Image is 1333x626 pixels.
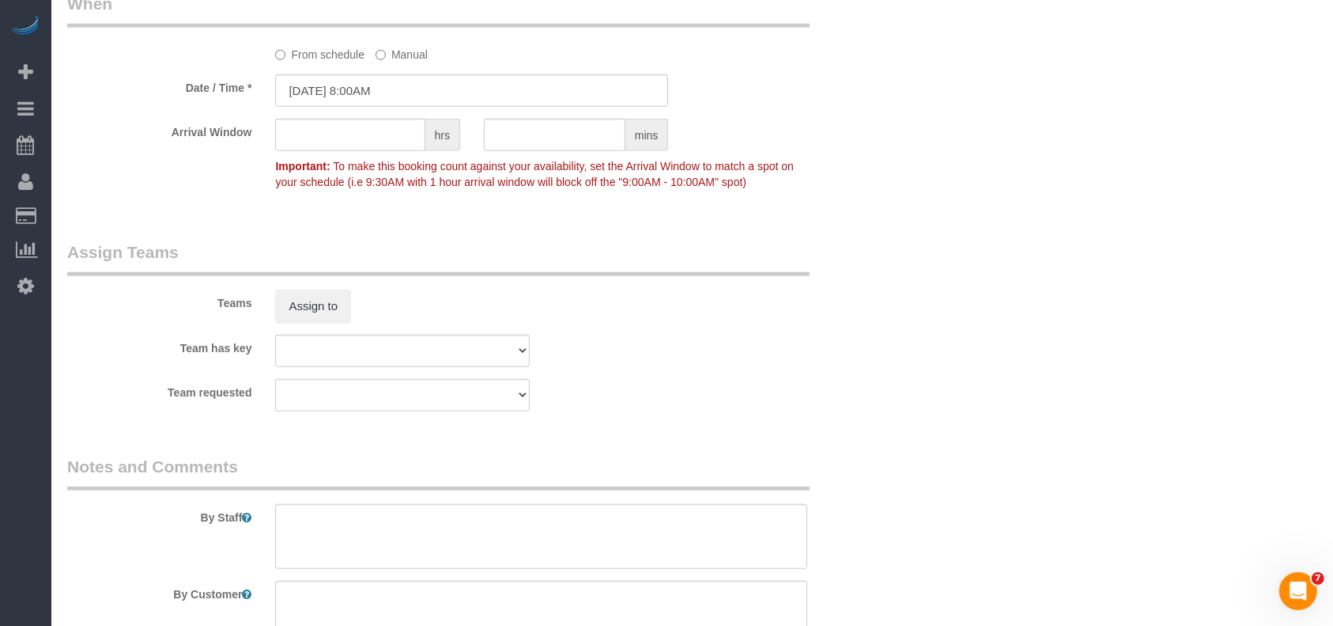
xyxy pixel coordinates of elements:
[55,335,263,356] label: Team has key
[67,455,810,491] legend: Notes and Comments
[1312,572,1324,585] span: 7
[275,160,330,173] strong: Important:
[275,41,364,63] label: From schedule
[55,581,263,602] label: By Customer
[425,119,460,151] span: hrs
[275,50,285,60] input: From schedule
[1279,572,1317,610] iframe: Intercom live chat
[55,119,263,140] label: Arrival Window
[275,160,793,188] span: To make this booking count against your availability, set the Arrival Window to match a spot on y...
[625,119,669,151] span: mins
[376,41,428,63] label: Manual
[67,241,810,276] legend: Assign Teams
[9,16,41,38] img: Automaid Logo
[55,74,263,96] label: Date / Time *
[55,504,263,525] label: By Staff
[376,50,386,60] input: Manual
[275,74,668,107] input: MM/DD/YYYY HH:MM
[55,379,263,400] label: Team requested
[275,290,351,323] button: Assign to
[55,290,263,311] label: Teams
